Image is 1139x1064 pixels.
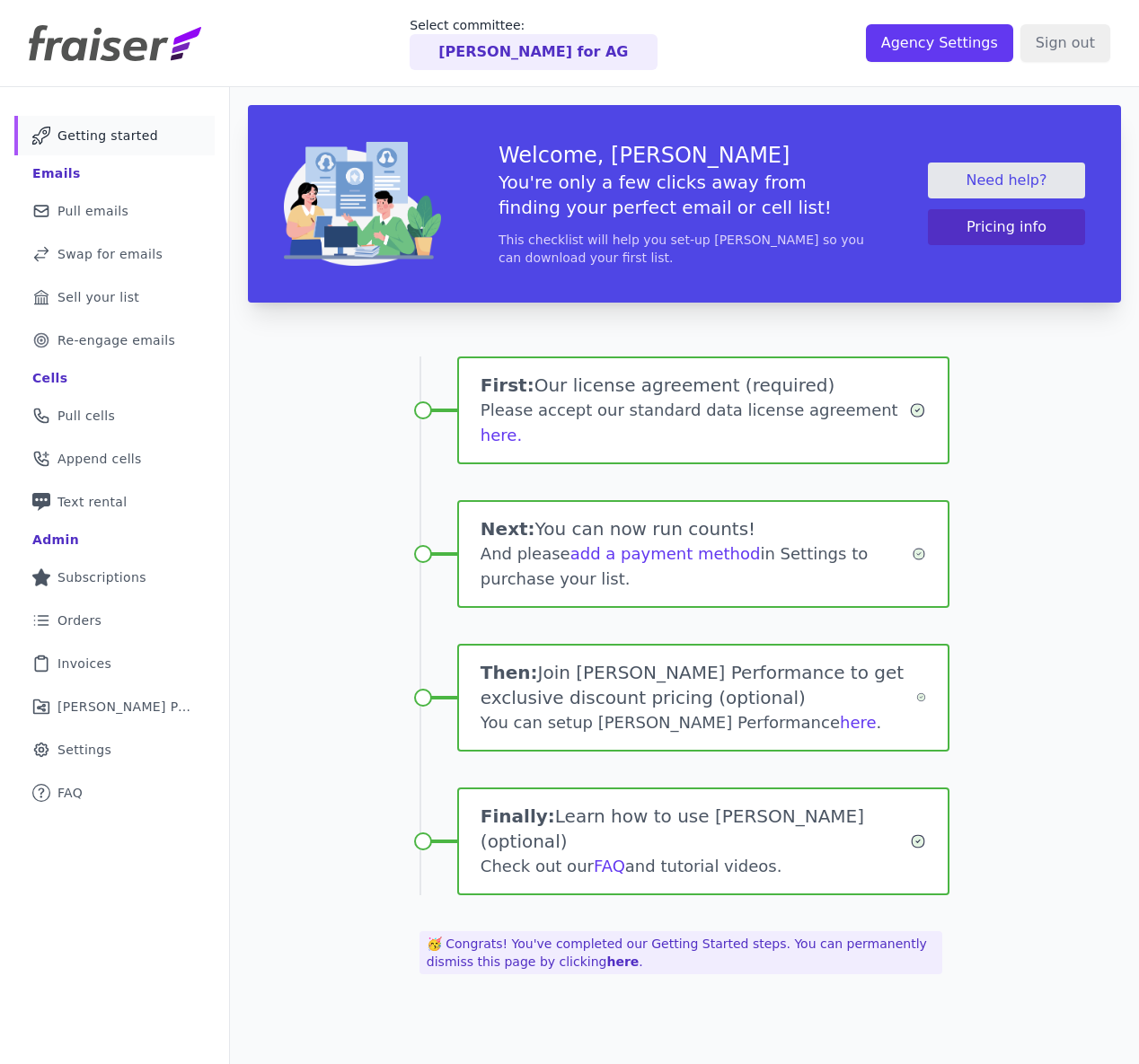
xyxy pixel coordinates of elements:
a: Need help? [928,163,1085,198]
span: Settings [57,741,111,759]
p: [PERSON_NAME] for AG [438,41,628,63]
p: Select committee: [410,16,657,34]
h3: Welcome, [PERSON_NAME] [499,141,870,170]
div: Check out our and tutorial videos. [481,854,910,879]
p: This checklist will help you set-up [PERSON_NAME] so you can download your first list. [499,231,870,267]
span: Text rental [57,493,128,511]
button: Pricing info [928,209,1085,245]
a: Re-engage emails [14,321,215,360]
span: Swap for emails [57,245,163,263]
div: You can setup [PERSON_NAME] Performance . [481,710,916,735]
h1: You can now run counts! [481,516,912,541]
a: Getting started [14,116,215,155]
div: Please accept our standard data license agreement [481,398,910,448]
a: here [606,954,639,969]
a: Text rental [14,482,215,522]
a: Swap for emails [14,234,215,274]
a: Pull emails [14,191,215,231]
span: Subscriptions [57,568,146,586]
span: Invoices [57,655,111,673]
a: Append cells [14,439,215,479]
a: Pull cells [14,396,215,435]
h5: You're only a few clicks away from finding your perfect email or cell list! [499,170,870,220]
span: Re-engage emails [57,331,175,349]
span: Finally: [481,805,555,827]
a: Orders [14,601,215,640]
a: Invoices [14,644,215,683]
span: [PERSON_NAME] Performance [57,698,193,716]
img: Fraiser Logo [29,25,201,61]
h1: Our license agreement (required) [481,373,910,398]
a: Select committee: [PERSON_NAME] for AG [410,16,657,70]
span: Next: [481,518,535,540]
img: img [284,142,441,265]
span: FAQ [57,784,83,802]
a: add a payment method [570,544,761,563]
a: FAQ [594,857,625,875]
input: Sign out [1020,24,1110,62]
div: Cells [32,369,67,387]
span: Getting started [57,127,158,145]
span: Then: [481,662,538,683]
span: First: [481,374,534,396]
a: Subscriptions [14,558,215,597]
a: Sell your list [14,277,215,317]
a: Settings [14,730,215,769]
div: And please in Settings to purchase your list. [481,541,912,592]
span: Orders [57,611,102,629]
a: [PERSON_NAME] Performance [14,687,215,726]
div: Emails [32,164,81,182]
span: Pull emails [57,202,128,220]
div: Admin [32,531,79,549]
h1: Learn how to use [PERSON_NAME] (optional) [481,804,910,854]
a: FAQ [14,773,215,813]
span: Pull cells [57,407,115,425]
a: here [840,713,877,732]
p: 🥳 Congrats! You've completed our Getting Started steps. You can permanently dismiss this page by ... [419,931,942,974]
span: Append cells [57,450,142,468]
span: Sell your list [57,288,139,306]
h1: Join [PERSON_NAME] Performance to get exclusive discount pricing (optional) [481,660,916,710]
input: Agency Settings [866,24,1013,62]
